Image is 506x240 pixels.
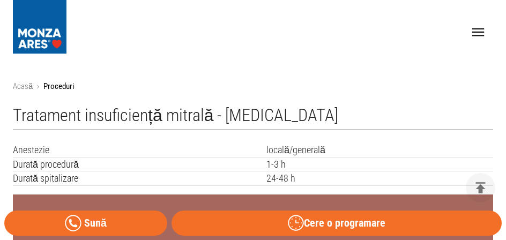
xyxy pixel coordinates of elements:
[266,157,493,171] td: 1-3 h
[13,143,266,157] td: Anestezie
[43,80,74,93] p: Proceduri
[4,211,167,236] a: Sună
[13,81,33,91] a: Acasă
[266,171,493,186] td: 24-48 h
[13,157,266,171] td: Durată procedură
[37,80,39,93] li: ›
[466,173,495,202] button: delete
[464,18,493,47] button: open drawer
[13,80,493,93] nav: breadcrumb
[172,211,502,236] button: Cere o programare
[266,143,493,157] td: locală/generală
[13,106,493,130] h1: Tratament insuficiență mitrală - [MEDICAL_DATA]
[13,171,266,186] td: Durată spitalizare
